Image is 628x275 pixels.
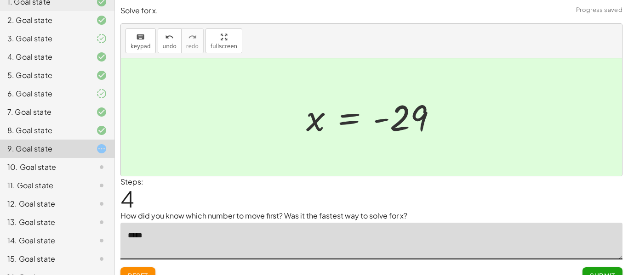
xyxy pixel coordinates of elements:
div: 4. Goal state [7,51,81,62]
i: Task finished and correct. [96,107,107,118]
span: 4 [120,185,134,213]
div: 5. Goal state [7,70,81,81]
i: Task finished and correct. [96,125,107,136]
p: Solve for x. [120,6,622,16]
i: redo [188,32,197,43]
span: Progress saved [576,6,622,15]
div: 12. Goal state [7,198,81,209]
div: 8. Goal state [7,125,81,136]
i: Task finished and part of it marked as correct. [96,88,107,99]
i: Task not started. [96,180,107,191]
div: 11. Goal state [7,180,81,191]
div: 7. Goal state [7,107,81,118]
span: undo [163,43,177,50]
button: undoundo [158,28,182,53]
i: Task finished and part of it marked as correct. [96,33,107,44]
i: Task not started. [96,235,107,246]
i: Task not started. [96,162,107,173]
i: undo [165,32,174,43]
i: keyboard [136,32,145,43]
i: Task started. [96,143,107,154]
div: 13. Goal state [7,217,81,228]
div: 6. Goal state [7,88,81,99]
i: Task finished and correct. [96,15,107,26]
button: redoredo [181,28,204,53]
p: How did you know which number to move first? Was it the fastest way to solve for x? [120,210,622,221]
button: fullscreen [206,28,242,53]
button: keyboardkeypad [126,28,156,53]
div: 9. Goal state [7,143,81,154]
i: Task finished and correct. [96,51,107,62]
div: 3. Goal state [7,33,81,44]
i: Task finished and correct. [96,70,107,81]
div: 10. Goal state [7,162,81,173]
i: Task not started. [96,198,107,209]
span: redo [186,43,199,50]
i: Task not started. [96,253,107,264]
label: Steps: [120,177,143,186]
div: 15. Goal state [7,253,81,264]
span: fullscreen [211,43,237,50]
div: 14. Goal state [7,235,81,246]
div: 2. Goal state [7,15,81,26]
span: keypad [131,43,151,50]
i: Task not started. [96,217,107,228]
